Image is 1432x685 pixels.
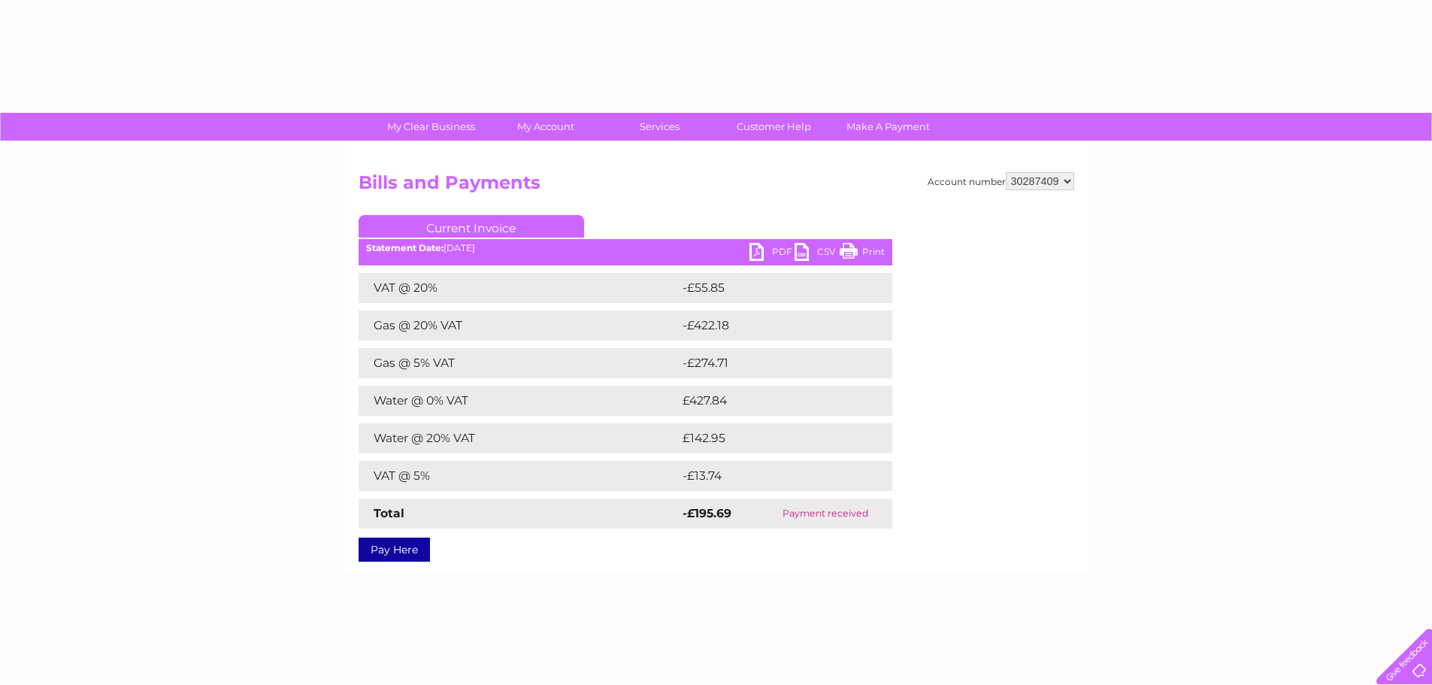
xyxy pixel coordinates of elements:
a: Print [840,243,885,265]
b: Statement Date: [366,242,444,253]
a: CSV [795,243,840,265]
td: Water @ 0% VAT [359,386,679,416]
strong: -£195.69 [683,506,731,520]
td: £142.95 [679,423,864,453]
a: My Clear Business [369,113,493,141]
td: VAT @ 20% [359,273,679,303]
h2: Bills and Payments [359,172,1074,201]
td: Water @ 20% VAT [359,423,679,453]
strong: Total [374,506,404,520]
td: Payment received [759,499,892,529]
td: VAT @ 5% [359,461,679,491]
a: Make A Payment [826,113,950,141]
a: PDF [749,243,795,265]
td: -£55.85 [679,273,864,303]
a: Services [598,113,722,141]
div: Account number [928,172,1074,190]
div: [DATE] [359,243,892,253]
td: Gas @ 5% VAT [359,348,679,378]
a: Pay Here [359,538,430,562]
a: Customer Help [712,113,836,141]
td: -£274.71 [679,348,866,378]
td: -£13.74 [679,461,863,491]
a: Current Invoice [359,215,584,238]
td: Gas @ 20% VAT [359,311,679,341]
td: £427.84 [679,386,865,416]
a: My Account [483,113,607,141]
td: -£422.18 [679,311,866,341]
